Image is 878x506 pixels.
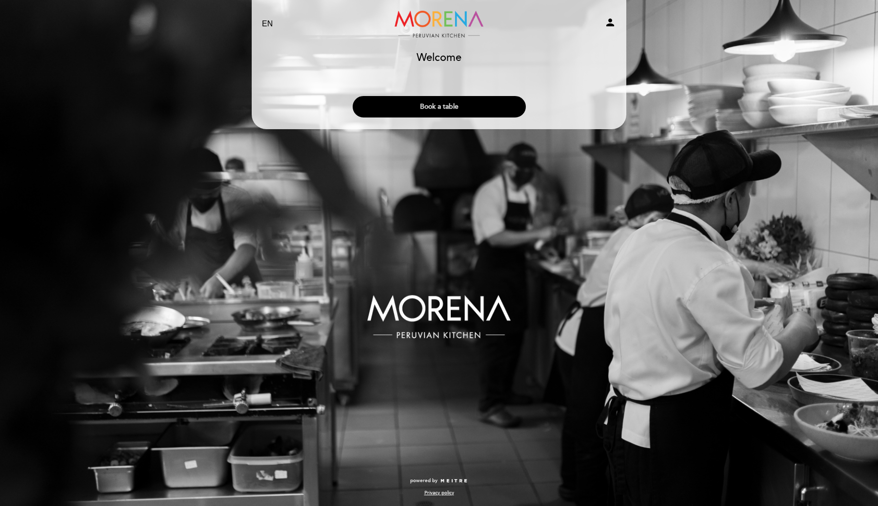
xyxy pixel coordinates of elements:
[604,17,616,32] button: person
[424,489,454,496] a: Privacy policy
[410,477,468,484] a: powered by
[378,11,500,38] a: Morena Peruvian Kitchen
[440,479,468,484] img: MEITRE
[604,17,616,28] i: person
[353,96,526,117] button: Book a table
[417,52,461,64] h1: Welcome
[410,477,438,484] span: powered by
